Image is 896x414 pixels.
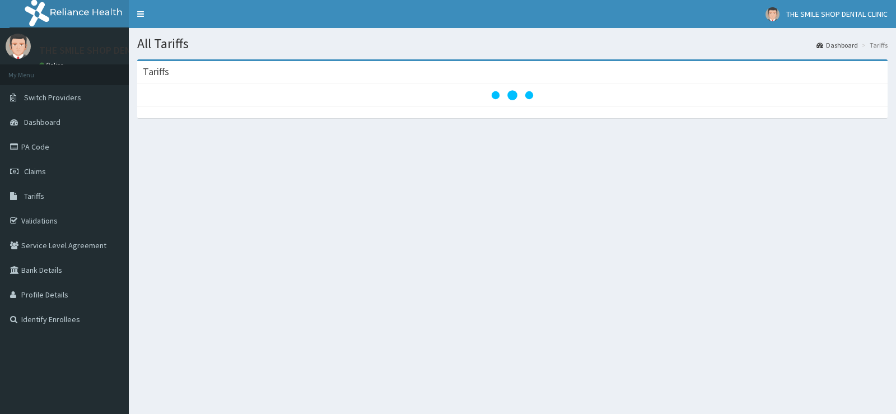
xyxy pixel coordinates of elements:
[786,9,888,19] span: THE SMILE SHOP DENTAL CLINIC
[137,36,888,51] h1: All Tariffs
[24,92,81,103] span: Switch Providers
[24,166,46,176] span: Claims
[24,191,44,201] span: Tariffs
[24,117,60,127] span: Dashboard
[39,45,179,55] p: THE SMILE SHOP DENTAL CLINIC
[816,40,858,50] a: Dashboard
[859,40,888,50] li: Tariffs
[143,67,169,77] h3: Tariffs
[39,61,66,69] a: Online
[766,7,780,21] img: User Image
[6,34,31,59] img: User Image
[490,73,535,118] svg: audio-loading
